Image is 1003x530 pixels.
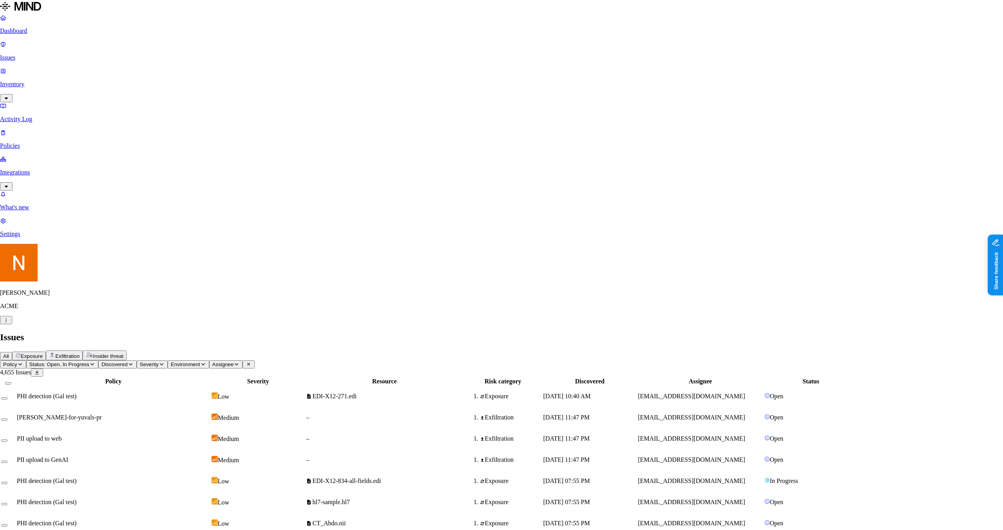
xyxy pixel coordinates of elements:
[312,520,346,526] span: CT_Abdo.nii
[17,435,62,442] span: PII upload to web
[218,393,229,400] span: Low
[212,519,218,526] img: severity-low.svg
[770,414,784,421] span: Open
[480,520,542,527] div: Exposure
[770,499,784,505] span: Open
[101,361,128,367] span: Discovered
[306,378,462,385] div: Resource
[17,477,76,484] span: PHI detection (Gal test)
[543,435,590,442] span: [DATE] 11:47 PM
[171,361,200,367] span: Environment
[543,378,637,385] div: Discovered
[480,435,542,442] div: Exfiltration
[218,436,239,442] span: Medium
[1,397,7,399] button: Select row
[480,414,542,421] div: Exfiltration
[480,456,542,463] div: Exfiltration
[480,477,542,485] div: Exposure
[306,456,309,463] span: –
[543,499,590,505] span: [DATE] 07:55 PM
[5,382,11,385] button: Select all
[543,456,590,463] span: [DATE] 11:47 PM
[480,499,542,506] div: Exposure
[638,499,745,505] span: [EMAIL_ADDRESS][DOMAIN_NAME]
[1,418,7,421] button: Select row
[480,393,542,400] div: Exposure
[306,435,309,442] span: –
[1,524,7,526] button: Select row
[638,414,745,421] span: [EMAIL_ADDRESS][DOMAIN_NAME]
[1,503,7,505] button: Select row
[764,520,770,525] img: status-open.svg
[770,477,798,484] span: In Progress
[764,414,770,419] img: status-open.svg
[638,477,745,484] span: [EMAIL_ADDRESS][DOMAIN_NAME]
[764,477,770,483] img: status-in-progress.svg
[638,378,763,385] div: Assignee
[17,499,76,505] span: PHI detection (Gal test)
[17,520,76,526] span: PHI detection (Gal test)
[543,477,590,484] span: [DATE] 07:55 PM
[218,414,239,421] span: Medium
[543,393,591,399] span: [DATE] 10:40 AM
[212,456,218,462] img: severity-medium.svg
[218,478,229,485] span: Low
[543,414,590,421] span: [DATE] 11:47 PM
[764,499,770,504] img: status-open.svg
[17,456,68,463] span: PII upload to GenAI
[17,414,102,421] span: [PERSON_NAME]-for-yuvals-pr
[29,361,89,367] span: Status: Open, In Progress
[21,353,43,359] span: Exposure
[212,378,305,385] div: Severity
[1,439,7,442] button: Select row
[212,498,218,505] img: severity-low.svg
[764,393,770,398] img: status-open.svg
[140,361,159,367] span: Severity
[306,414,309,421] span: –
[218,499,229,506] span: Low
[55,353,80,359] span: Exfiltration
[638,520,745,526] span: [EMAIL_ADDRESS][DOMAIN_NAME]
[218,457,239,463] span: Medium
[312,477,381,484] span: EDI-X12-834-all-fields.edi
[218,520,229,527] span: Low
[312,393,356,399] span: EDI-X12-271.edi
[17,378,210,385] div: Policy
[212,392,218,399] img: severity-low.svg
[312,499,350,505] span: hl7-sample.hl7
[464,378,542,385] div: Risk category
[3,353,9,359] span: All
[770,435,784,442] span: Open
[638,393,745,399] span: [EMAIL_ADDRESS][DOMAIN_NAME]
[212,414,218,420] img: severity-medium.svg
[212,361,234,367] span: Assignee
[3,361,17,367] span: Policy
[770,393,784,399] span: Open
[17,393,76,399] span: PHI detection (Gal test)
[212,477,218,483] img: severity-low.svg
[770,520,784,526] span: Open
[638,456,745,463] span: [EMAIL_ADDRESS][DOMAIN_NAME]
[770,456,784,463] span: Open
[764,378,858,385] div: Status
[638,435,745,442] span: [EMAIL_ADDRESS][DOMAIN_NAME]
[764,435,770,441] img: status-open.svg
[93,353,123,359] span: Insider threat
[1,461,7,463] button: Select row
[764,456,770,462] img: status-open.svg
[212,435,218,441] img: severity-medium.svg
[1,482,7,484] button: Select row
[543,520,590,526] span: [DATE] 07:55 PM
